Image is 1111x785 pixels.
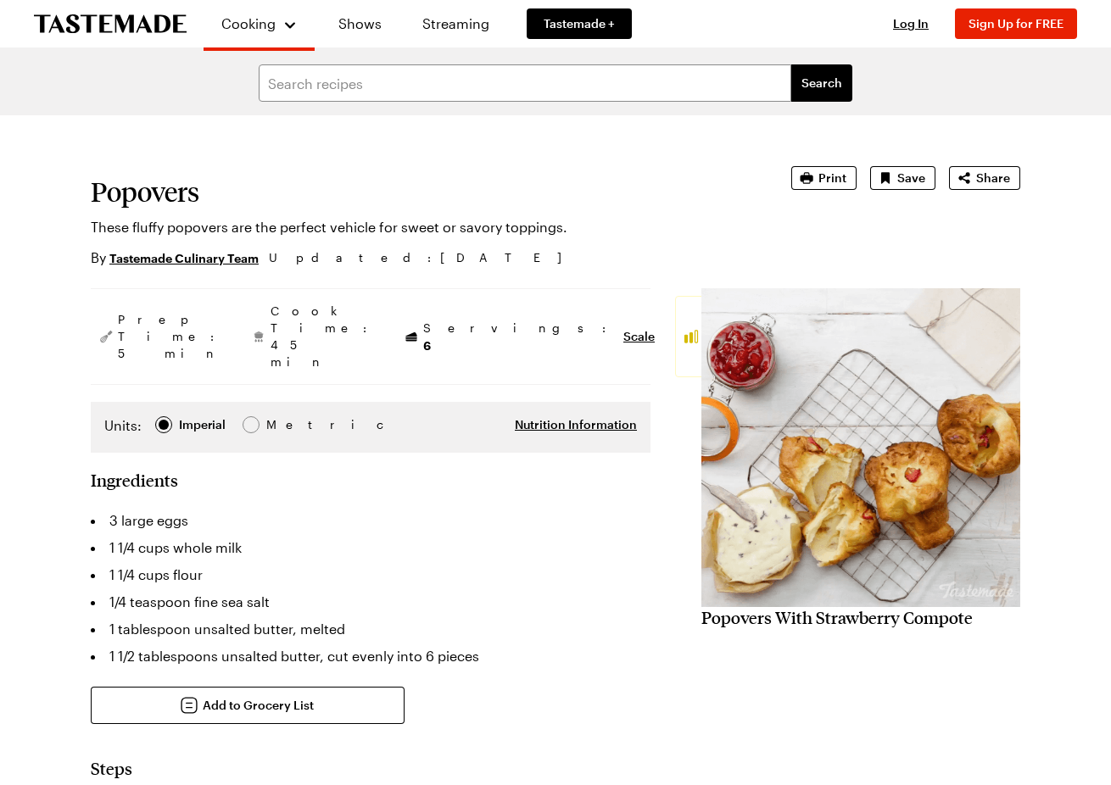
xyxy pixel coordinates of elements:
div: Imperial Metric [104,415,302,439]
h1: Popovers [91,176,744,207]
button: Share [949,166,1020,190]
li: 3 large eggs [91,507,650,534]
button: filters [791,64,852,102]
span: Prep Time: 5 min [118,311,223,362]
h2: Popovers With Strawberry Compote [701,607,1020,627]
a: To Tastemade Home Page [34,14,187,34]
li: 1 1/4 cups whole milk [91,534,650,561]
span: Save [897,170,925,187]
label: Units: [104,415,142,436]
button: Print [791,166,857,190]
span: Print [818,170,846,187]
button: Nutrition Information [515,416,637,433]
span: Cooking [221,15,276,31]
p: These fluffy popovers are the perfect vehicle for sweet or savory toppings. [91,217,744,237]
input: Search recipes [259,64,791,102]
span: Metric [266,415,304,434]
h2: Ingredients [91,470,178,490]
span: Sign Up for FREE [969,16,1064,31]
span: Imperial [179,415,227,434]
h2: Steps [91,758,650,778]
span: Tastemade + [544,15,615,32]
span: 6 [423,337,431,353]
button: Cooking [221,7,298,41]
li: 1 1/4 cups flour [91,561,650,588]
div: Imperial [179,415,226,434]
button: Log In [877,15,945,32]
button: Save recipe [870,166,935,190]
p: By [91,248,259,268]
li: 1/4 teaspoon fine sea salt [91,588,650,615]
a: Tastemade + [527,8,632,39]
span: Log In [893,16,929,31]
a: Tastemade Culinary Team [109,248,259,267]
span: Add to Grocery List [203,697,314,714]
button: Scale [623,328,655,345]
li: 1 tablespoon unsalted butter, melted [91,615,650,643]
span: Share [976,170,1010,187]
li: 1 1/2 tablespoons unsalted butter, cut evenly into 6 pieces [91,643,650,670]
button: Sign Up for FREE [955,8,1077,39]
button: Add to Grocery List [91,687,405,724]
span: Search [801,75,842,92]
span: Updated : [DATE] [269,248,578,267]
span: Cook Time: 45 min [271,303,376,370]
div: Metric [266,415,302,434]
span: Servings: [423,320,615,354]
